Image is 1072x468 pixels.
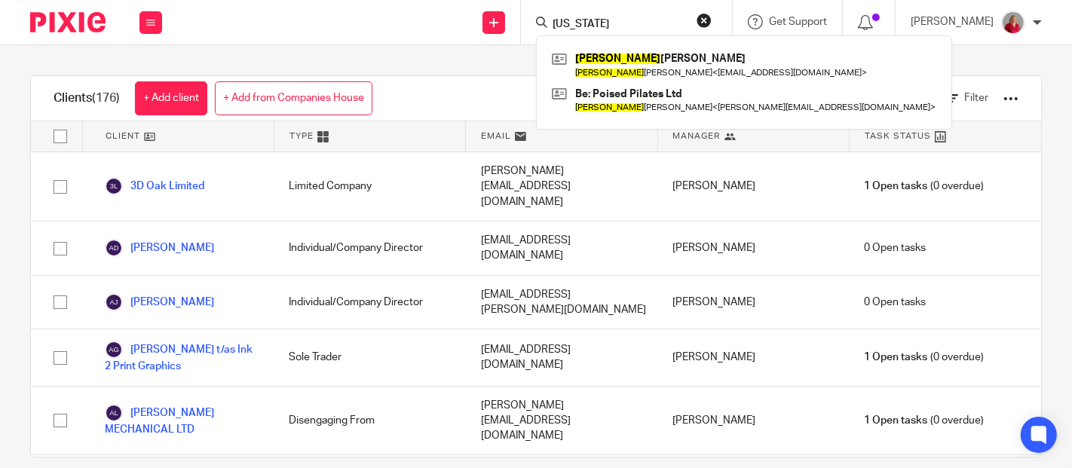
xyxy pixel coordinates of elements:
[105,239,123,257] img: svg%3E
[657,387,849,455] div: [PERSON_NAME]
[657,276,849,329] div: [PERSON_NAME]
[466,222,657,275] div: [EMAIL_ADDRESS][DOMAIN_NAME]
[274,222,465,275] div: Individual/Company Director
[657,222,849,275] div: [PERSON_NAME]
[215,81,372,115] a: + Add from Companies House
[466,329,657,385] div: [EMAIL_ADDRESS][DOMAIN_NAME]
[865,413,984,428] span: (0 overdue)
[274,276,465,329] div: Individual/Company Director
[1001,11,1025,35] img: fd10cc094e9b0-100.png
[466,387,657,455] div: [PERSON_NAME][EMAIL_ADDRESS][DOMAIN_NAME]
[551,18,687,32] input: Search
[105,293,123,311] img: svg%3E
[481,130,511,142] span: Email
[54,90,120,106] h1: Clients
[466,152,657,221] div: [PERSON_NAME][EMAIL_ADDRESS][DOMAIN_NAME]
[30,12,106,32] img: Pixie
[865,179,984,194] span: (0 overdue)
[911,14,994,29] p: [PERSON_NAME]
[105,341,259,374] a: [PERSON_NAME] t/as Ink 2 Print Graphics
[105,239,214,257] a: [PERSON_NAME]
[105,177,204,195] a: 3D Oak Limited
[105,404,259,437] a: [PERSON_NAME] MECHANICAL LTD
[865,130,931,142] span: Task Status
[289,130,314,142] span: Type
[135,81,207,115] a: + Add client
[865,350,984,365] span: (0 overdue)
[105,177,123,195] img: svg%3E
[105,341,123,359] img: svg%3E
[274,329,465,385] div: Sole Trader
[657,152,849,221] div: [PERSON_NAME]
[964,93,988,103] span: Filter
[105,404,123,422] img: svg%3E
[865,413,928,428] span: 1 Open tasks
[46,122,75,151] input: Select all
[106,130,140,142] span: Client
[865,295,927,310] span: 0 Open tasks
[274,387,465,455] div: Disengaging From
[92,92,120,104] span: (176)
[697,13,712,28] button: Clear
[865,240,927,255] span: 0 Open tasks
[466,276,657,329] div: [EMAIL_ADDRESS][PERSON_NAME][DOMAIN_NAME]
[657,329,849,385] div: [PERSON_NAME]
[865,350,928,365] span: 1 Open tasks
[105,293,214,311] a: [PERSON_NAME]
[769,17,827,27] span: Get Support
[865,179,928,194] span: 1 Open tasks
[673,130,721,142] span: Manager
[274,152,465,221] div: Limited Company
